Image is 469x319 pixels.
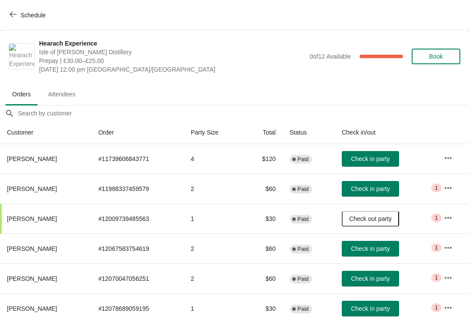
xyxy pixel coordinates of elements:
[283,121,335,144] th: Status
[310,53,351,60] span: 0 of 12 Available
[342,271,399,286] button: Check in party
[435,184,438,191] span: 1
[243,121,282,144] th: Total
[184,121,243,144] th: Party Size
[7,305,57,312] span: [PERSON_NAME]
[342,211,399,227] button: Check out party
[7,185,57,192] span: [PERSON_NAME]
[7,215,57,222] span: [PERSON_NAME]
[297,246,309,253] span: Paid
[39,56,305,65] span: Prepay | £30.00–£25.00
[349,215,392,222] span: Check out party
[7,155,57,162] span: [PERSON_NAME]
[335,121,437,144] th: Check in/out
[91,121,184,144] th: Order
[351,305,390,312] span: Check in party
[20,12,46,19] span: Schedule
[39,65,305,74] span: [DATE] 12:00 pm [GEOGRAPHIC_DATA]/[GEOGRAPHIC_DATA]
[429,53,443,60] span: Book
[184,263,243,293] td: 2
[297,306,309,312] span: Paid
[342,181,399,197] button: Check in party
[91,233,184,263] td: # 12067583754619
[297,276,309,283] span: Paid
[435,274,438,281] span: 1
[91,144,184,174] td: # 11739606843771
[297,156,309,163] span: Paid
[351,185,390,192] span: Check in party
[351,155,390,162] span: Check in party
[184,144,243,174] td: 4
[91,204,184,233] td: # 12009739485563
[243,174,282,204] td: $60
[5,86,38,102] span: Orders
[435,304,438,311] span: 1
[297,186,309,193] span: Paid
[412,49,460,64] button: Book
[184,204,243,233] td: 1
[435,214,438,221] span: 1
[184,174,243,204] td: 2
[41,86,83,102] span: Attendees
[39,39,305,48] span: Hearach Experience
[342,151,399,167] button: Check in party
[91,263,184,293] td: # 12070047056251
[7,275,57,282] span: [PERSON_NAME]
[4,7,53,23] button: Schedule
[342,301,399,316] button: Check in party
[351,245,390,252] span: Check in party
[351,275,390,282] span: Check in party
[243,233,282,263] td: $60
[435,244,438,251] span: 1
[17,105,469,121] input: Search by customer
[9,44,34,69] img: Hearach Experience
[297,216,309,223] span: Paid
[243,204,282,233] td: $30
[243,263,282,293] td: $60
[243,144,282,174] td: $120
[7,245,57,252] span: [PERSON_NAME]
[39,48,305,56] span: Isle of [PERSON_NAME] Distillery
[184,233,243,263] td: 2
[91,174,184,204] td: # 11988337459579
[342,241,399,257] button: Check in party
